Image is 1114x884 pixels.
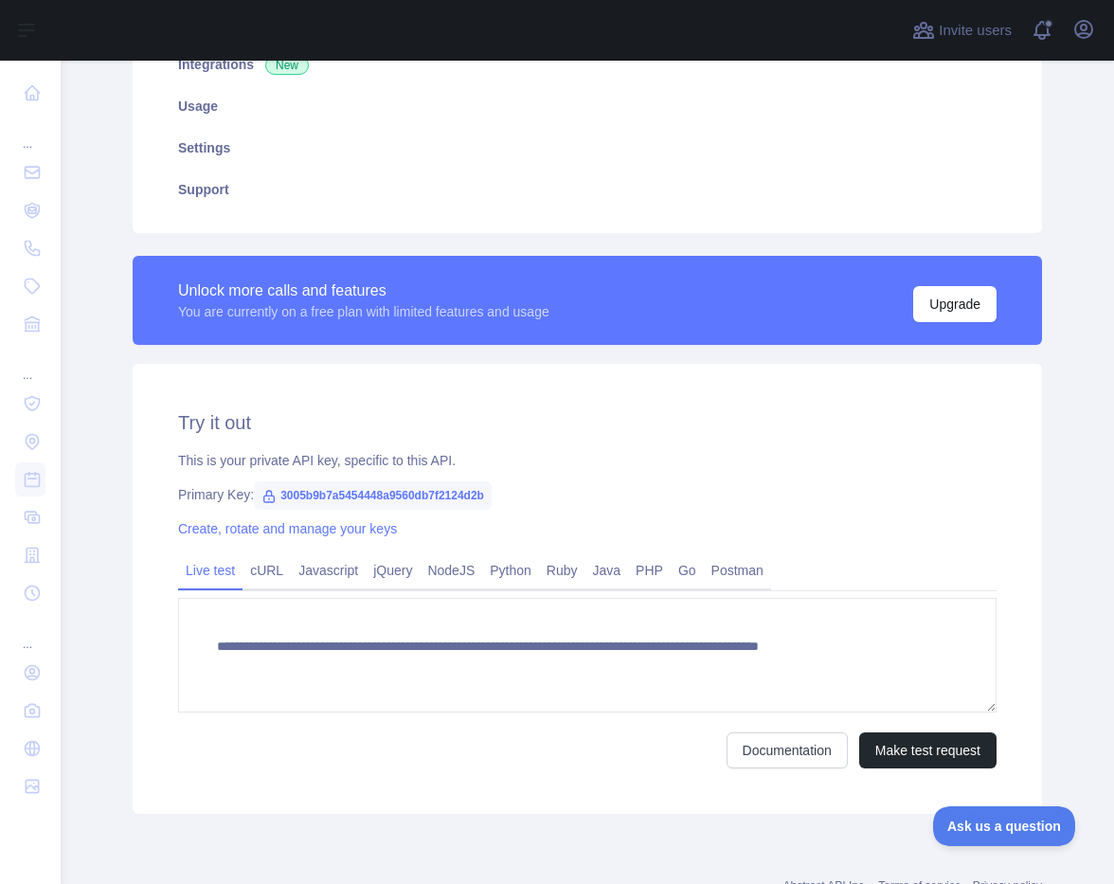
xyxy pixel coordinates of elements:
[939,20,1012,42] span: Invite users
[155,127,1019,169] a: Settings
[585,555,629,586] a: Java
[155,44,1019,85] a: Integrations New
[704,555,771,586] a: Postman
[254,481,492,510] span: 3005b9b7a5454448a9560db7f2124d2b
[155,169,1019,210] a: Support
[15,345,45,383] div: ...
[727,732,848,768] a: Documentation
[15,614,45,652] div: ...
[366,555,420,586] a: jQuery
[178,280,549,302] div: Unlock more calls and features
[243,555,291,586] a: cURL
[539,555,585,586] a: Ruby
[291,555,366,586] a: Javascript
[178,485,997,504] div: Primary Key:
[420,555,482,586] a: NodeJS
[933,806,1076,846] iframe: Toggle Customer Support
[178,451,997,470] div: This is your private API key, specific to this API.
[913,286,997,322] button: Upgrade
[178,521,397,536] a: Create, rotate and manage your keys
[859,732,997,768] button: Make test request
[15,114,45,152] div: ...
[671,555,704,586] a: Go
[908,15,1015,45] button: Invite users
[178,409,997,436] h2: Try it out
[265,56,309,75] span: New
[178,302,549,321] div: You are currently on a free plan with limited features and usage
[628,555,671,586] a: PHP
[178,555,243,586] a: Live test
[482,555,539,586] a: Python
[155,85,1019,127] a: Usage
